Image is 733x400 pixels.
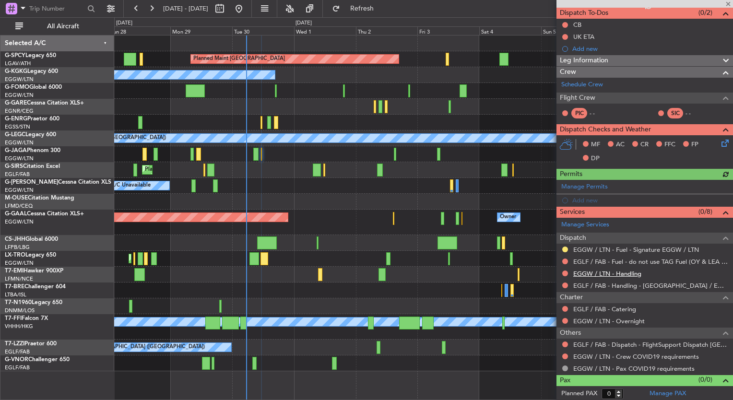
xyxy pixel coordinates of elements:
[356,26,418,35] div: Thu 2
[5,341,57,347] a: T7-LZZIPraetor 600
[296,19,312,27] div: [DATE]
[108,26,170,35] div: Sun 28
[170,26,232,35] div: Mon 29
[5,341,24,347] span: T7-LZZI
[5,284,66,290] a: T7-BREChallenger 604
[163,4,208,13] span: [DATE] - [DATE]
[5,195,74,201] a: M-OUSECitation Mustang
[294,26,356,35] div: Wed 1
[145,163,296,177] div: Planned Maint [GEOGRAPHIC_DATA] ([GEOGRAPHIC_DATA])
[573,258,728,266] a: EGLF / FAB - Fuel - do not use TAG Fuel (OY & LEA only) EGLF / FAB
[5,316,48,321] a: T7-FFIFalcon 7X
[5,107,34,115] a: EGNR/CEG
[5,116,59,122] a: G-ENRGPraetor 600
[573,33,594,41] div: UK ETA
[5,300,62,306] a: T7-N1960Legacy 650
[5,316,22,321] span: T7-FFI
[691,140,698,150] span: FP
[5,211,84,217] a: G-GAALCessna Citation XLS+
[5,84,62,90] a: G-FOMOGlobal 6000
[342,5,382,12] span: Refresh
[573,270,641,278] a: EGGW / LTN - Handling
[698,375,712,385] span: (0/0)
[5,132,56,138] a: G-LEGCLegacy 600
[560,55,608,66] span: Leg Information
[5,100,84,106] a: G-GARECessna Citation XLS+
[5,236,25,242] span: CS-JHH
[5,252,25,258] span: LX-TRO
[5,268,63,274] a: T7-EMIHawker 900XP
[5,187,34,194] a: EGGW/LTN
[116,19,132,27] div: [DATE]
[561,220,609,230] a: Manage Services
[5,218,34,225] a: EGGW/LTN
[5,300,32,306] span: T7-N1960
[5,323,33,330] a: VHHH/HKG
[5,364,30,371] a: EGLF/FAB
[561,389,597,399] label: Planned PAX
[479,26,541,35] div: Sat 4
[573,246,699,254] a: EGGW / LTN - Fuel - Signature EGGW / LTN
[560,8,608,19] span: Dispatch To-Dos
[5,116,27,122] span: G-ENRG
[5,307,35,314] a: DNMM/LOS
[698,8,712,18] span: (0/2)
[686,109,707,118] div: - -
[5,275,33,282] a: LFMN/NCE
[560,93,595,104] span: Flight Crew
[5,84,29,90] span: G-FOMO
[5,179,58,185] span: G-[PERSON_NAME]
[573,305,636,313] a: EGLF / FAB - Catering
[560,124,651,135] span: Dispatch Checks and Weather
[573,21,581,29] div: CB
[11,19,104,34] button: All Aircraft
[29,1,84,16] input: Trip Number
[5,53,25,59] span: G-SPCY
[328,1,385,16] button: Refresh
[5,291,26,298] a: LTBA/ISL
[591,140,600,150] span: MF
[500,210,516,224] div: Owner
[5,202,33,210] a: LFMD/CEQ
[573,365,695,373] a: EGGW / LTN - Pax COVID19 requirements
[571,108,587,118] div: PIC
[640,140,649,150] span: CR
[573,282,728,290] a: EGLF / FAB - Handling - [GEOGRAPHIC_DATA] / EGLF / FAB
[5,357,70,363] a: G-VNORChallenger 650
[573,317,645,325] a: EGGW / LTN - Overnight
[5,148,60,153] a: G-JAGAPhenom 300
[5,53,56,59] a: G-SPCYLegacy 650
[5,92,34,99] a: EGGW/LTN
[650,389,686,399] a: Manage PAX
[5,100,27,106] span: G-GARE
[5,268,24,274] span: T7-EMI
[5,164,23,169] span: G-SIRS
[616,140,625,150] span: AC
[591,154,600,164] span: DP
[5,69,58,74] a: G-KGKGLegacy 600
[5,76,34,83] a: EGGW/LTN
[5,236,58,242] a: CS-JHHGlobal 6000
[667,108,683,118] div: SIC
[5,60,31,67] a: LGAV/ATH
[698,207,712,217] span: (0/8)
[5,179,111,185] a: G-[PERSON_NAME]Cessna Citation XLS
[5,171,30,178] a: EGLF/FAB
[572,45,728,53] div: Add new
[5,139,34,146] a: EGGW/LTN
[193,52,285,66] div: Planned Maint [GEOGRAPHIC_DATA]
[664,140,675,150] span: FFC
[5,123,30,130] a: EGSS/STN
[232,26,294,35] div: Tue 30
[5,148,27,153] span: G-JAGA
[560,292,583,303] span: Charter
[560,67,576,78] span: Crew
[417,26,479,35] div: Fri 3
[573,353,699,361] a: EGGW / LTN - Crew COVID19 requirements
[25,23,101,30] span: All Aircraft
[560,328,581,339] span: Others
[5,132,25,138] span: G-LEGC
[560,375,570,386] span: Pax
[5,259,34,267] a: EGGW/LTN
[5,244,30,251] a: LFPB/LBG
